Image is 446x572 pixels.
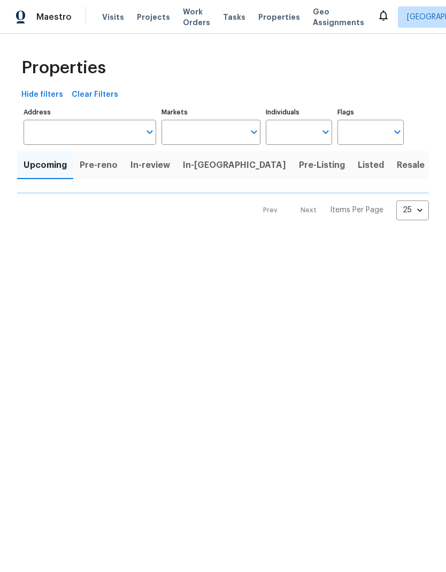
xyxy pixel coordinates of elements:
button: Hide filters [17,85,67,105]
button: Open [247,125,262,140]
button: Open [318,125,333,140]
span: Listed [358,158,384,173]
span: Resale [397,158,425,173]
label: Address [24,109,156,115]
label: Markets [162,109,261,115]
span: In-review [130,158,170,173]
span: Pre-reno [80,158,118,173]
span: Maestro [36,12,72,22]
button: Clear Filters [67,85,122,105]
span: Properties [21,63,106,73]
span: Projects [137,12,170,22]
p: Items Per Page [330,205,383,215]
span: Upcoming [24,158,67,173]
label: Individuals [266,109,332,115]
span: Work Orders [183,6,210,28]
span: Clear Filters [72,88,118,102]
span: Geo Assignments [313,6,364,28]
button: Open [390,125,405,140]
span: Properties [258,12,300,22]
button: Open [142,125,157,140]
span: Visits [102,12,124,22]
span: In-[GEOGRAPHIC_DATA] [183,158,286,173]
span: Pre-Listing [299,158,345,173]
div: 25 [396,196,429,224]
span: Hide filters [21,88,63,102]
span: Tasks [223,13,245,21]
label: Flags [337,109,404,115]
nav: Pagination Navigation [253,200,429,220]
